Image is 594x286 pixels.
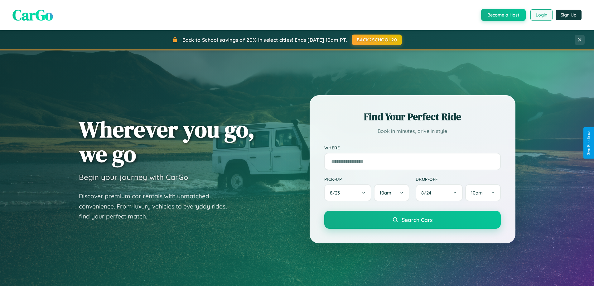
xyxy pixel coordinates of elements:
h2: Find Your Perfect Ride [324,110,501,124]
button: Become a Host [481,9,526,21]
button: 10am [465,184,500,201]
h3: Begin your journey with CarGo [79,172,188,182]
span: 10am [471,190,483,196]
span: Back to School savings of 20% in select cities! Ends [DATE] 10am PT. [182,37,347,43]
p: Book in minutes, drive in style [324,127,501,136]
span: 10am [379,190,391,196]
label: Drop-off [416,176,501,182]
button: BACK2SCHOOL20 [352,35,402,45]
label: Pick-up [324,176,409,182]
p: Discover premium car rentals with unmatched convenience. From luxury vehicles to everyday rides, ... [79,191,235,222]
button: Search Cars [324,211,501,229]
button: 8/24 [416,184,463,201]
button: Login [530,9,553,21]
span: 8 / 23 [330,190,343,196]
span: CarGo [12,5,53,25]
span: 8 / 24 [421,190,434,196]
button: 10am [374,184,409,201]
div: Give Feedback [587,130,591,156]
button: Sign Up [556,10,582,20]
button: 8/23 [324,184,372,201]
h1: Wherever you go, we go [79,117,255,166]
span: Search Cars [402,216,432,223]
label: Where [324,145,501,150]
